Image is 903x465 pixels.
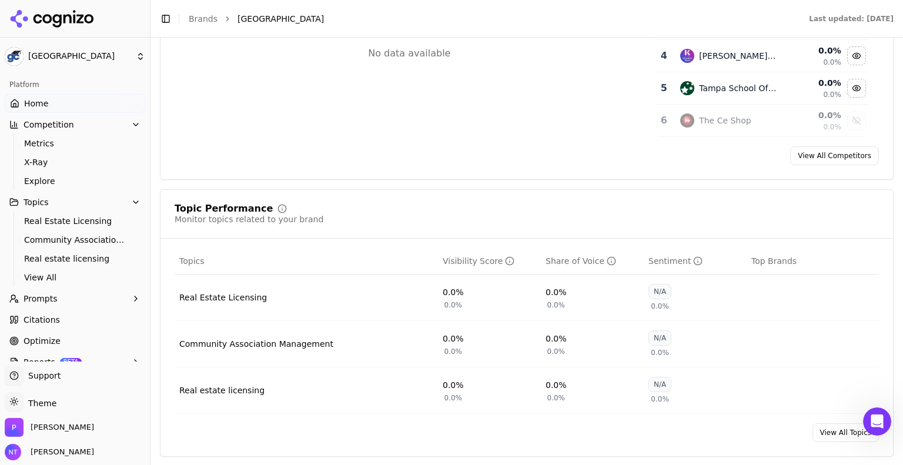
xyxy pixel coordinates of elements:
[19,213,131,229] a: Real Estate Licensing
[655,40,869,72] tr: 4kaplan real estate education[PERSON_NAME] Real Estate Education0.0%0.0%Hide kaplan real estate e...
[438,248,541,275] th: visibilityScore
[24,156,126,168] span: X-Ray
[189,14,218,24] a: Brands
[73,11,110,20] h1: Cognizo
[24,98,48,109] span: Home
[648,377,671,392] div: N/A
[19,173,131,189] a: Explore
[651,302,669,311] span: 0.0%
[5,94,145,113] a: Home
[175,204,273,213] div: Topic Performance
[546,333,567,344] div: 0.0%
[648,255,703,267] div: Sentiment
[179,255,205,267] span: Topics
[368,46,450,61] div: No data available
[747,248,879,275] th: Top Brands
[184,5,206,27] button: Home
[24,335,61,347] span: Optimize
[680,81,694,95] img: tampa school of real estate
[444,347,463,356] span: 0.0%
[699,115,751,126] div: The Ce Shop
[8,5,30,27] button: go back
[546,255,616,267] div: Share of Voice
[24,119,74,131] span: Competition
[5,115,145,134] button: Competition
[787,45,841,56] div: 0.0 %
[680,113,694,128] img: the ce shop
[19,135,131,152] a: Metrics
[5,332,145,350] a: Optimize
[24,234,126,246] span: Community Association Management
[179,292,267,303] a: Real Estate Licensing
[847,111,866,130] button: Show the ce shop data
[24,370,61,382] span: Support
[5,47,24,66] img: Gold Coast Schools
[547,347,566,356] span: 0.0%
[175,248,438,275] th: Topics
[202,353,220,372] button: Send a message…
[5,444,94,460] button: Open user button
[648,284,671,299] div: N/A
[56,357,65,367] button: Gif picker
[790,146,879,165] a: View All Competitors
[24,356,55,368] span: Reports
[75,357,84,367] button: Start recording
[655,105,869,137] tr: 6the ce shopThe Ce Shop0.0%0.0%Show the ce shop data
[541,248,644,275] th: shareOfVoice
[5,444,21,460] img: Nate Tower
[31,422,94,433] span: Perrill
[546,379,567,391] div: 0.0%
[648,330,671,346] div: N/A
[19,154,131,170] a: X-Ray
[847,46,866,65] button: Hide kaplan real estate education data
[206,5,228,26] div: Close
[19,232,131,248] a: Community Association Management
[546,286,567,298] div: 0.0%
[680,49,694,63] img: kaplan real estate education
[699,82,777,94] div: Tampa School Of Real Estate
[5,289,145,308] button: Prompts
[443,333,464,344] div: 0.0%
[5,353,145,372] button: ReportsBETA
[24,215,126,227] span: Real Estate Licensing
[60,358,82,366] span: BETA
[189,13,785,25] nav: breadcrumb
[50,6,69,25] img: Profile image for Deniz
[24,138,126,149] span: Metrics
[5,418,94,437] button: Open organization switcher
[787,77,841,89] div: 0.0 %
[444,300,463,310] span: 0.0%
[809,14,894,24] div: Last updated: [DATE]
[19,250,131,267] a: Real estate licensing
[238,13,324,25] span: [GEOGRAPHIC_DATA]
[24,399,56,408] span: Theme
[823,90,841,99] span: 0.0%
[787,109,841,121] div: 0.0 %
[823,122,841,132] span: 0.0%
[5,310,145,329] a: Citations
[179,338,333,350] div: Community Association Management
[699,50,777,62] div: [PERSON_NAME] Real Estate Education
[18,357,28,367] button: Upload attachment
[26,447,94,457] span: [PERSON_NAME]
[5,75,145,94] div: Platform
[24,253,126,265] span: Real estate licensing
[443,379,464,391] div: 0.0%
[37,357,46,367] button: Emoji picker
[444,393,463,403] span: 0.0%
[863,407,891,436] iframe: Intercom live chat
[547,300,566,310] span: 0.0%
[644,248,747,275] th: sentiment
[179,384,265,396] a: Real estate licensing
[823,58,841,67] span: 0.0%
[751,255,797,267] span: Top Brands
[812,423,879,442] a: View All Topics
[24,196,49,208] span: Topics
[660,81,668,95] div: 5
[24,175,126,187] span: Explore
[443,286,464,298] div: 0.0%
[10,333,225,353] textarea: Message…
[175,248,879,414] div: Data table
[34,6,52,25] img: Profile image for Alp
